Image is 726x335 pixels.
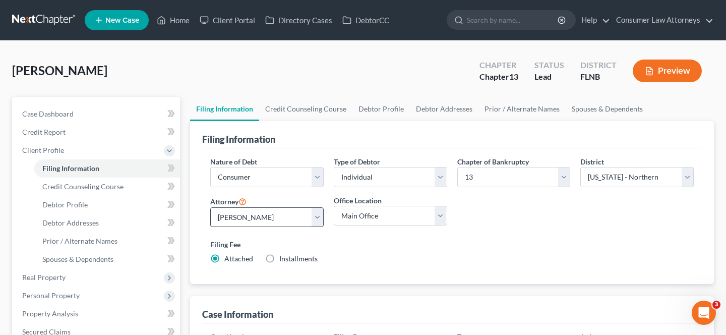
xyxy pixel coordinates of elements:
a: Directory Cases [260,11,337,29]
a: Spouses & Dependents [566,97,649,121]
input: Search by name... [467,11,559,29]
span: Debtor Addresses [42,218,99,227]
span: Real Property [22,273,66,282]
label: Chapter of Bankruptcy [457,156,529,167]
a: Debtor Addresses [34,214,180,232]
div: Chapter [479,60,518,71]
span: Credit Report [22,128,66,136]
span: Client Profile [22,146,64,154]
span: Filing Information [42,164,99,173]
a: Credit Report [14,123,180,141]
label: District [580,156,604,167]
a: Client Portal [195,11,260,29]
div: Chapter [479,71,518,83]
a: Property Analysis [14,305,180,323]
a: Home [152,11,195,29]
div: District [580,60,617,71]
a: Case Dashboard [14,105,180,123]
span: [PERSON_NAME] [12,63,107,78]
label: Nature of Debt [210,156,257,167]
span: Debtor Profile [42,200,88,209]
iframe: Intercom live chat [692,301,716,325]
div: Status [534,60,564,71]
span: Credit Counseling Course [42,182,124,191]
a: Filing Information [190,97,259,121]
span: Prior / Alternate Names [42,237,117,245]
a: Prior / Alternate Names [34,232,180,250]
div: Filing Information [202,133,275,145]
a: Consumer Law Attorneys [611,11,713,29]
label: Type of Debtor [334,156,380,167]
span: 3 [712,301,720,309]
label: Filing Fee [210,239,694,250]
label: Office Location [334,195,382,206]
a: Debtor Profile [352,97,410,121]
div: Lead [534,71,564,83]
button: Preview [633,60,702,82]
span: Attached [224,254,253,263]
span: New Case [105,17,139,24]
a: Credit Counseling Course [259,97,352,121]
span: Spouses & Dependents [42,255,113,263]
span: 13 [509,72,518,81]
div: Case Information [202,308,273,320]
a: Filing Information [34,159,180,178]
span: Property Analysis [22,309,78,318]
a: Debtor Addresses [410,97,478,121]
div: FLNB [580,71,617,83]
label: Attorney [210,195,247,207]
span: Personal Property [22,291,80,300]
a: Debtor Profile [34,196,180,214]
a: Help [576,11,610,29]
a: Prior / Alternate Names [478,97,566,121]
a: DebtorCC [337,11,394,29]
a: Credit Counseling Course [34,178,180,196]
span: Case Dashboard [22,109,74,118]
span: Installments [279,254,318,263]
a: Spouses & Dependents [34,250,180,268]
